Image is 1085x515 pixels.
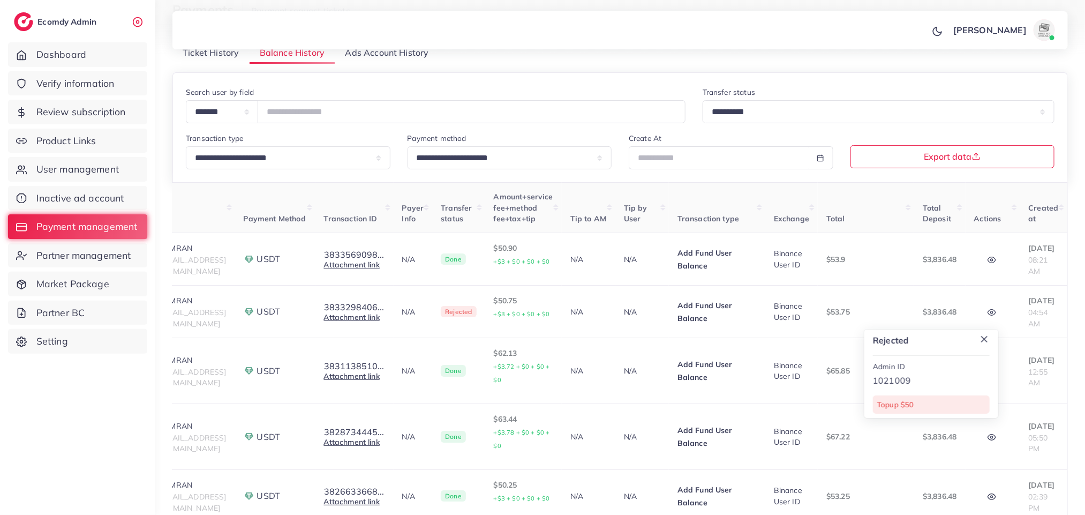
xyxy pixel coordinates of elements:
[36,191,124,205] span: Inactive ad account
[494,242,553,268] p: $50.90
[826,490,906,503] p: $53.25
[159,367,226,387] span: [EMAIL_ADDRESS][DOMAIN_NAME]
[159,354,226,367] p: KAMRAN
[244,254,254,265] img: payment
[923,490,956,503] p: $3,836.48
[159,433,226,453] span: [EMAIL_ADDRESS][DOMAIN_NAME]
[947,19,1059,41] a: [PERSON_NAME]avatar
[37,17,99,27] h2: Ecomdy Admin
[494,495,550,502] small: +$3 + $0 + $0 + $0
[324,497,380,506] a: Attachment link
[494,310,550,318] small: +$3 + $0 + $0 + $0
[1034,19,1055,41] img: avatar
[324,250,385,259] button: 3833569098...
[257,365,281,377] span: USDT
[624,490,660,503] p: N/A
[624,430,660,443] p: N/A
[703,87,755,98] label: Transfer status
[1029,242,1059,255] p: [DATE]
[1029,203,1059,223] span: Created at
[324,487,385,496] button: 3826633668...
[1029,479,1059,491] p: [DATE]
[14,12,33,31] img: logo
[494,413,553,452] p: $63.44
[324,437,380,447] a: Attachment link
[186,133,244,144] label: Transaction type
[402,490,424,503] p: N/A
[159,420,226,432] p: KAMRAN
[826,305,906,318] p: $53.75
[159,255,226,275] span: [EMAIL_ADDRESS][DOMAIN_NAME]
[924,152,981,161] span: Export data
[494,429,550,450] small: +$3.78 + $0 + $0 + $0
[774,301,809,323] div: Binance User ID
[8,329,147,354] a: Setting
[244,307,254,317] img: payment
[8,71,147,96] a: Verify information
[36,134,96,148] span: Product Links
[159,294,226,307] p: KAMRAN
[953,24,1027,36] p: [PERSON_NAME]
[441,490,466,502] span: Done
[441,431,466,443] span: Done
[441,253,466,265] span: Done
[257,490,281,502] span: USDT
[774,214,809,223] span: Exchange
[36,162,119,176] span: User management
[1029,294,1059,307] p: [DATE]
[1029,492,1048,512] span: 02:39 PM
[774,426,809,448] div: Binance User ID
[8,301,147,325] a: Partner BC
[324,371,380,381] a: Attachment link
[324,260,380,270] a: Attachment link
[159,308,226,328] span: [EMAIL_ADDRESS][DOMAIN_NAME]
[244,214,306,223] span: Payment Method
[257,253,281,265] span: USDT
[244,431,254,442] img: payment
[774,360,809,382] div: Binance User ID
[159,492,226,512] span: [EMAIL_ADDRESS][DOMAIN_NAME]
[244,491,254,502] img: payment
[324,312,380,322] a: Attachment link
[1029,354,1059,367] p: [DATE]
[923,253,956,266] p: $3,836.48
[36,277,109,291] span: Market Package
[677,299,757,325] p: Add Fund User Balance
[14,12,99,31] a: logoEcomdy Admin
[923,305,956,318] p: $3,836.48
[8,129,147,153] a: Product Links
[570,305,607,318] p: N/A
[494,347,553,386] p: $62.13
[774,485,809,507] div: Binance User ID
[1029,255,1048,275] span: 08:21 AM
[677,483,757,509] p: Add Fund User Balance
[8,157,147,182] a: User management
[974,214,1001,223] span: Actions
[494,294,553,320] p: $50.75
[36,306,85,320] span: Partner BC
[923,430,956,443] p: $3,836.48
[624,253,660,266] p: N/A
[441,365,466,377] span: Done
[441,203,472,223] span: Transfer status
[570,364,607,377] p: N/A
[570,490,607,503] p: N/A
[1029,420,1059,432] p: [DATE]
[36,77,115,91] span: Verify information
[402,203,424,223] span: Payer Info
[570,253,607,266] p: N/A
[324,302,385,312] button: 3833298406...
[826,253,906,266] p: $53.9
[873,361,905,372] label: Admin ID
[923,203,951,223] span: Total Deposit
[494,258,550,265] small: +$3 + $0 + $0 + $0
[8,272,147,296] a: Market Package
[441,306,476,318] span: Rejected
[36,334,68,348] span: Setting
[826,364,906,377] p: $65.85
[36,220,138,234] span: Payment management
[494,192,553,223] span: Amount+service fee+method fee+tax+tip
[624,364,660,377] p: N/A
[1029,367,1048,387] span: 12:55 AM
[257,431,281,443] span: USDT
